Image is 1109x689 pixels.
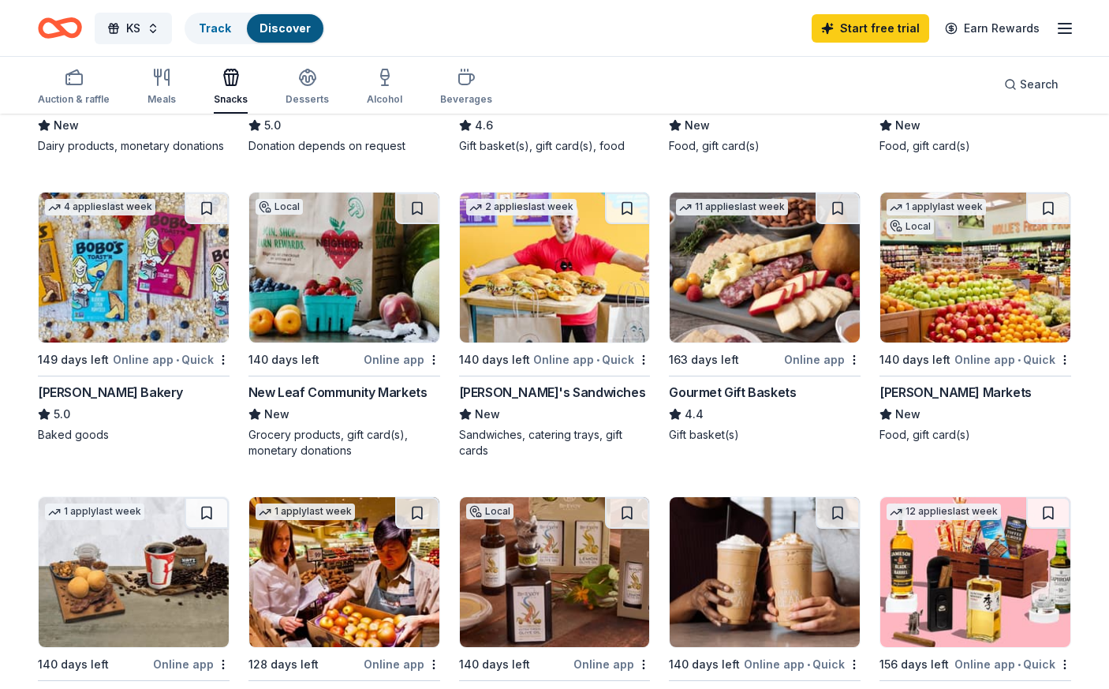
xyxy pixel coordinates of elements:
div: Meals [147,93,176,106]
span: 5.0 [264,116,281,135]
img: Image for New Leaf Community Markets [249,193,439,343]
span: • [807,658,810,671]
div: Gourmet Gift Baskets [669,383,796,402]
div: Alcohol [367,93,402,106]
span: • [1018,658,1021,671]
div: Online app [153,654,230,674]
div: Grocery products, gift card(s), monetary donations [248,427,440,459]
button: Alcohol [367,62,402,114]
span: New [685,116,710,135]
div: [PERSON_NAME]'s Sandwiches [459,383,646,402]
button: TrackDiscover [185,13,325,44]
div: Donation depends on request [248,138,440,154]
div: New Leaf Community Markets [248,383,428,402]
div: Online app [573,654,650,674]
div: 12 applies last week [887,504,1001,520]
img: Image for The BroBasket [880,497,1070,647]
div: Auction & raffle [38,93,110,106]
a: Image for Ike's Sandwiches2 applieslast week140 days leftOnline app•Quick[PERSON_NAME]'s Sandwich... [459,192,651,459]
div: Online app Quick [954,654,1071,674]
div: Baked goods [38,427,230,443]
div: Gift basket(s) [669,427,861,443]
img: Image for The Human Bean [670,497,860,647]
div: 140 days left [459,655,530,674]
a: Start free trial [812,14,929,43]
img: Image for McEvoy Ranch [460,497,650,647]
div: Online app Quick [533,350,650,369]
span: 4.4 [685,405,704,424]
div: Sandwiches, catering trays, gift cards [459,427,651,459]
span: • [596,354,599,366]
div: Beverages [440,93,492,106]
img: Image for Gourmet Gift Baskets [670,193,860,343]
span: KS [126,19,140,38]
a: Image for New Leaf Community MarketsLocal140 days leftOnline appNew Leaf Community MarketsNewGroc... [248,192,440,459]
div: 1 apply last week [45,504,144,520]
span: New [895,116,920,135]
div: Online app Quick [113,350,230,369]
div: Online app [784,350,861,369]
a: Image for Mollie Stone's Markets1 applylast weekLocal140 days leftOnline app•Quick[PERSON_NAME] M... [879,192,1071,443]
div: 140 days left [879,350,950,369]
img: Image for Bobo's Bakery [39,193,229,343]
div: 163 days left [669,350,739,369]
div: Food, gift card(s) [669,138,861,154]
div: 128 days left [248,655,319,674]
div: 2 applies last week [466,199,577,215]
span: New [54,116,79,135]
div: Dairy products, monetary donations [38,138,230,154]
div: 1 apply last week [256,504,355,520]
div: Food, gift card(s) [879,138,1071,154]
div: Online app Quick [744,654,861,674]
div: Snacks [214,93,248,106]
span: • [176,354,179,366]
div: Desserts [286,93,329,106]
img: Image for Safeway [249,497,439,647]
button: Meals [147,62,176,114]
div: Online app [364,654,440,674]
button: Search [991,69,1071,100]
div: Local [887,219,934,234]
span: 4.6 [475,116,493,135]
div: 149 days left [38,350,109,369]
div: 140 days left [459,350,530,369]
div: 4 applies last week [45,199,155,215]
span: Search [1020,75,1059,94]
span: New [475,405,500,424]
span: New [895,405,920,424]
a: Home [38,9,82,47]
div: [PERSON_NAME] Bakery [38,383,183,402]
div: [PERSON_NAME] Markets [879,383,1032,402]
div: Gift basket(s), gift card(s), food [459,138,651,154]
img: Image for Mollie Stone's Markets [880,193,1070,343]
span: • [1018,354,1021,366]
button: KS [95,13,172,44]
div: Online app [364,350,440,369]
div: 11 applies last week [676,199,788,215]
div: 156 days left [879,655,949,674]
img: Image for Ike's Sandwiches [460,193,650,343]
div: Food, gift card(s) [879,427,1071,443]
button: Desserts [286,62,329,114]
div: 1 apply last week [887,199,986,215]
div: 140 days left [248,350,319,369]
div: 140 days left [38,655,109,674]
div: 140 days left [669,655,740,674]
button: Beverages [440,62,492,114]
a: Discover [260,21,311,35]
div: Local [466,504,513,519]
button: Auction & raffle [38,62,110,114]
img: Image for Kolache Factory [39,497,229,647]
span: 5.0 [54,405,70,424]
span: New [264,405,289,424]
div: Online app Quick [954,350,1071,369]
a: Image for Bobo's Bakery4 applieslast week149 days leftOnline app•Quick[PERSON_NAME] Bakery5.0Bake... [38,192,230,443]
div: Local [256,199,303,215]
button: Snacks [214,62,248,114]
a: Earn Rewards [935,14,1049,43]
a: Track [199,21,231,35]
a: Image for Gourmet Gift Baskets11 applieslast week163 days leftOnline appGourmet Gift Baskets4.4Gi... [669,192,861,443]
